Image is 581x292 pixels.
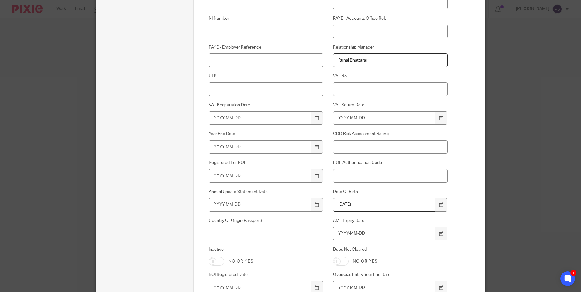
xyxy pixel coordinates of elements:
[333,111,436,125] input: YYYY-MM-DD
[209,111,311,125] input: YYYY-MM-DD
[333,227,436,240] input: YYYY-MM-DD
[209,160,324,166] label: Registered For ROE
[333,102,448,108] label: VAT Return Date
[209,44,324,50] label: PAYE - Employer Reference
[333,44,448,50] label: Relationship Manager
[209,198,311,212] input: YYYY-MM-DD
[333,73,448,79] label: VAT No.
[333,160,448,166] label: ROE Authentication Code
[229,258,253,264] label: No or yes
[333,198,436,212] input: YYYY-MM-DD
[209,131,324,137] label: Year End Date
[209,102,324,108] label: VAT Registration Date
[209,218,324,224] label: Country Of Origin(Passport)
[209,246,324,253] label: Inactive
[333,189,448,195] label: Date Of Birth
[333,131,448,137] label: CDD Risk Assessment Rating
[209,272,324,278] label: BOI Registered Date
[209,169,311,183] input: YYYY-MM-DD
[333,218,448,224] label: AML Expiry Date
[570,270,576,276] div: 1
[209,189,324,195] label: Annual Update Statement Date
[333,272,448,278] label: Overseas Entity Year End Date
[353,258,378,264] label: No or yes
[209,15,324,22] label: NI Number
[333,15,448,22] label: PAYE - Accounts Office Ref.
[333,246,448,253] label: Dues Not Cleared
[209,73,324,79] label: UTR
[209,140,311,154] input: YYYY-MM-DD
